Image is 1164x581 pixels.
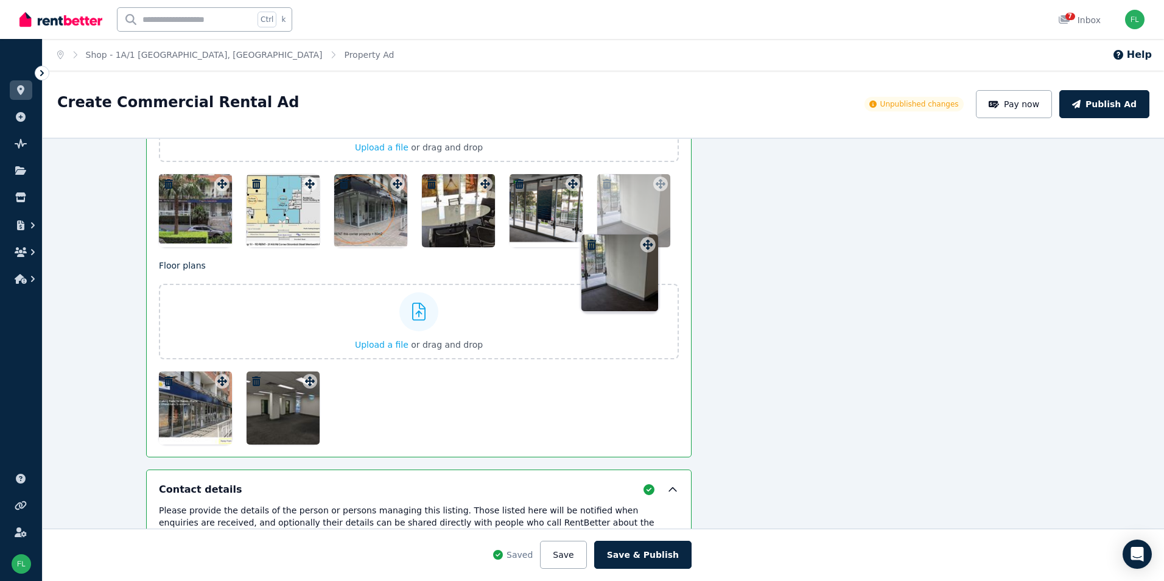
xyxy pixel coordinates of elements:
[540,541,586,569] button: Save
[159,259,679,272] p: Floor plans
[1125,10,1145,29] img: Farrel Lazarus
[355,141,483,153] button: Upload a file or drag and drop
[411,143,483,152] span: or drag and drop
[344,50,394,60] a: Property Ad
[281,15,286,24] span: k
[86,50,323,60] a: Shop - 1A/1 [GEOGRAPHIC_DATA], [GEOGRAPHIC_DATA]
[43,39,408,71] nav: Breadcrumb
[12,554,31,574] img: Farrel Lazarus
[258,12,276,27] span: Ctrl
[880,99,959,109] span: Unpublished changes
[1065,13,1075,20] span: 7
[1112,48,1152,62] button: Help
[1123,540,1152,569] div: Open Intercom Messenger
[507,549,533,561] span: Saved
[594,541,692,569] button: Save & Publish
[355,339,483,351] button: Upload a file or drag and drop
[1059,90,1149,118] button: Publish Ad
[19,10,102,29] img: RentBetter
[355,143,408,152] span: Upload a file
[1058,14,1101,26] div: Inbox
[411,340,483,350] span: or drag and drop
[159,504,679,541] p: Please provide the details of the person or persons managing this listing. Those listed here will...
[355,340,408,350] span: Upload a file
[57,93,299,112] h1: Create Commercial Rental Ad
[976,90,1053,118] button: Pay now
[159,482,242,497] h5: Contact details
